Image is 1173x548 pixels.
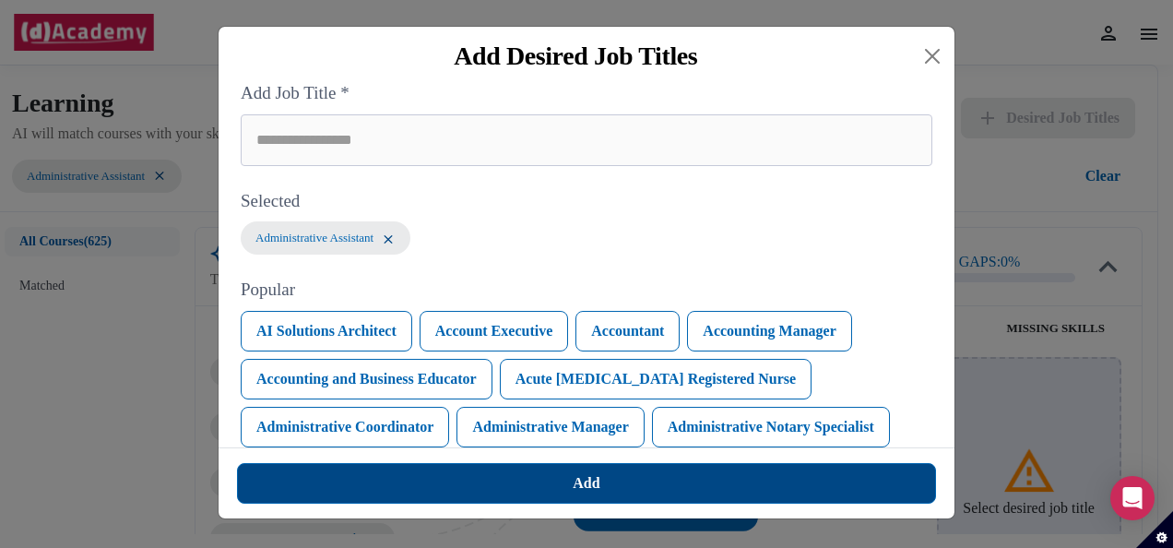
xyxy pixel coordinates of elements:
[241,407,449,447] button: Administrative Coordinator
[241,80,932,107] label: Add Job Title *
[918,42,947,71] button: Close
[420,311,569,351] button: Account Executive
[241,277,932,304] label: Popular
[1136,511,1173,548] button: Set cookie preferences
[241,221,410,255] button: Administrative Assistant...
[233,42,918,71] div: Add Desired Job Titles
[500,359,812,399] button: Acute [MEDICAL_DATA] Registered Nurse
[573,472,599,494] div: Add
[687,311,851,351] button: Accounting Manager
[241,311,412,351] button: AI Solutions Architect
[241,188,932,215] label: Selected
[381,232,396,247] img: ...
[237,463,936,504] button: Add
[1110,476,1155,520] div: Open Intercom Messenger
[575,311,680,351] button: Accountant
[652,407,890,447] button: Administrative Notary Specialist
[456,407,644,447] button: Administrative Manager
[241,359,492,399] button: Accounting and Business Educator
